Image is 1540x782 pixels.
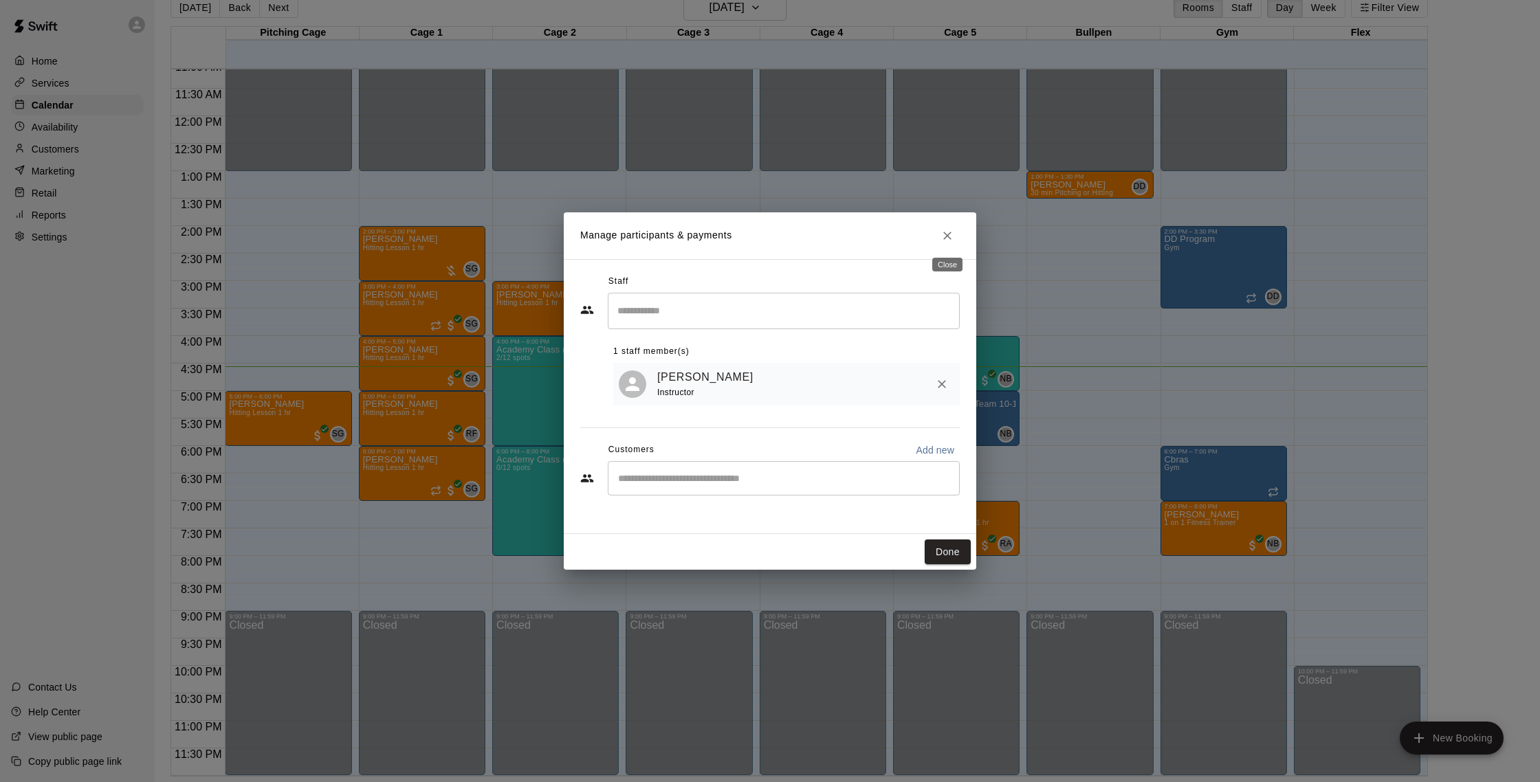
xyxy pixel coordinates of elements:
p: Manage participants & payments [580,228,732,243]
button: Done [925,539,971,565]
svg: Staff [580,303,594,317]
span: Customers [608,439,654,461]
div: Start typing to search customers... [608,461,960,495]
div: Search staff [608,293,960,329]
div: Nate Betances [619,370,646,398]
svg: Customers [580,471,594,485]
button: Close [935,223,960,248]
span: 1 staff member(s) [613,341,690,363]
span: Instructor [657,388,694,397]
button: Remove [929,372,954,396]
a: [PERSON_NAME] [657,368,753,386]
button: Add new [910,439,960,461]
span: Staff [608,271,628,293]
p: Add new [916,443,954,457]
div: Close [932,258,962,271]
